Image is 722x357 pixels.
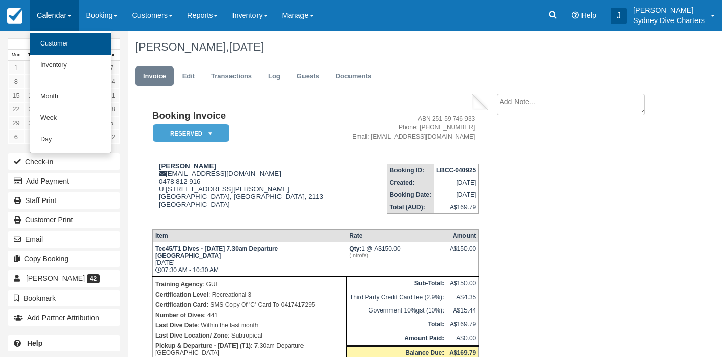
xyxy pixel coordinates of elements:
h1: [PERSON_NAME], [135,41,662,53]
strong: Tec45/T1 Dives - [DATE] 7.30am Departure [GEOGRAPHIC_DATA] [155,245,278,259]
p: : Subtropical [155,330,344,341]
a: Help [8,335,120,351]
td: A$150.00 [447,277,479,291]
th: Amount [447,230,479,242]
em: Reserved [153,124,229,142]
a: 7 [24,130,40,144]
button: Check-in [8,153,120,170]
a: Week [30,107,111,129]
a: 1 [8,61,24,75]
th: Booking ID: [387,164,434,176]
a: Invoice [135,66,174,86]
a: Day [30,129,111,150]
a: 2 [24,61,40,75]
a: Edit [175,66,202,86]
th: Total: [346,318,447,332]
p: : Within the last month [155,320,344,330]
th: Mon [8,50,24,61]
a: Customer [30,33,111,55]
strong: [PERSON_NAME] [159,162,216,170]
a: 22 [8,102,24,116]
th: Total (AUD): [387,201,434,214]
th: Rate [346,230,447,242]
a: 15 [8,88,24,102]
button: Add Partner Attribution [8,309,120,326]
strong: Certification Level [155,291,208,298]
a: 5 [104,116,120,130]
a: Log [261,66,288,86]
a: [PERSON_NAME] 42 [8,270,120,286]
a: 16 [24,88,40,102]
th: Sub-Total: [346,277,447,291]
strong: Last Dive Location/ Zone [155,332,228,339]
strong: A$169.79 [449,349,476,356]
i: Help [572,12,579,19]
a: Staff Print [8,192,120,209]
strong: Last Dive Date [155,322,198,329]
strong: Training Agency [155,281,203,288]
th: Booking Date: [387,189,434,201]
a: 21 [104,88,120,102]
div: J [611,8,627,24]
a: 28 [104,102,120,116]
a: 6 [8,130,24,144]
p: : 441 [155,310,344,320]
button: Email [8,231,120,248]
strong: Qty [349,245,361,252]
strong: LBCC-040925 [436,167,476,174]
em: (Introfe) [349,252,444,258]
td: A$169.79 [434,201,479,214]
td: 1 @ A$150.00 [346,242,447,277]
p: : SMS Copy Of 'C' Card To 0417417295 [155,300,344,310]
button: Copy Booking [8,251,120,267]
a: 12 [104,130,120,144]
a: Customer Print [8,212,120,228]
p: [PERSON_NAME] [633,5,705,15]
a: 9 [24,75,40,88]
a: Transactions [203,66,260,86]
td: A$0.00 [447,332,479,346]
div: [EMAIL_ADDRESS][DOMAIN_NAME] 0478 812 916 U [STREET_ADDRESS][PERSON_NAME] [GEOGRAPHIC_DATA], [GEO... [152,162,337,221]
a: Reserved [152,124,226,143]
b: Help [27,339,42,347]
img: checkfront-main-nav-mini-logo.png [7,8,22,24]
td: [DATE] [434,176,479,189]
a: 23 [24,102,40,116]
p: Sydney Dive Charters [633,15,705,26]
th: Tue [24,50,40,61]
a: Month [30,86,111,107]
th: Sun [104,50,120,61]
a: 29 [8,116,24,130]
a: 8 [8,75,24,88]
th: Amount Paid: [346,332,447,346]
td: [DATE] [434,189,479,201]
div: A$150.00 [449,245,476,260]
a: 7 [104,61,120,75]
a: 30 [24,116,40,130]
a: 14 [104,75,120,88]
button: Add Payment [8,173,120,189]
span: [DATE] [229,40,264,53]
a: Guests [289,66,327,86]
address: ABN 251 59 746 933 Phone: [PHONE_NUMBER] Email: [EMAIL_ADDRESS][DOMAIN_NAME] [341,115,475,141]
td: Government 10%gst (10%): [346,304,447,318]
a: Documents [328,66,380,86]
a: Inventory [30,55,111,76]
td: A$4.35 [447,291,479,304]
th: Item [152,230,346,242]
strong: Certification Card [155,301,207,308]
span: [PERSON_NAME] [26,274,85,282]
p: : Recreational 3 [155,289,344,300]
td: [DATE] 07:30 AM - 10:30 AM [152,242,346,277]
td: A$169.79 [447,318,479,332]
strong: Number of Dives [155,311,204,319]
span: Help [581,11,596,19]
ul: Calendar [30,31,111,153]
button: Bookmark [8,290,120,306]
td: A$15.44 [447,304,479,318]
span: 42 [87,274,100,283]
strong: Pickup & Departure - [DATE] (T1) [155,342,251,349]
h1: Booking Invoice [152,110,337,121]
td: Third Party Credit Card fee (2.9%): [346,291,447,304]
th: Created: [387,176,434,189]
